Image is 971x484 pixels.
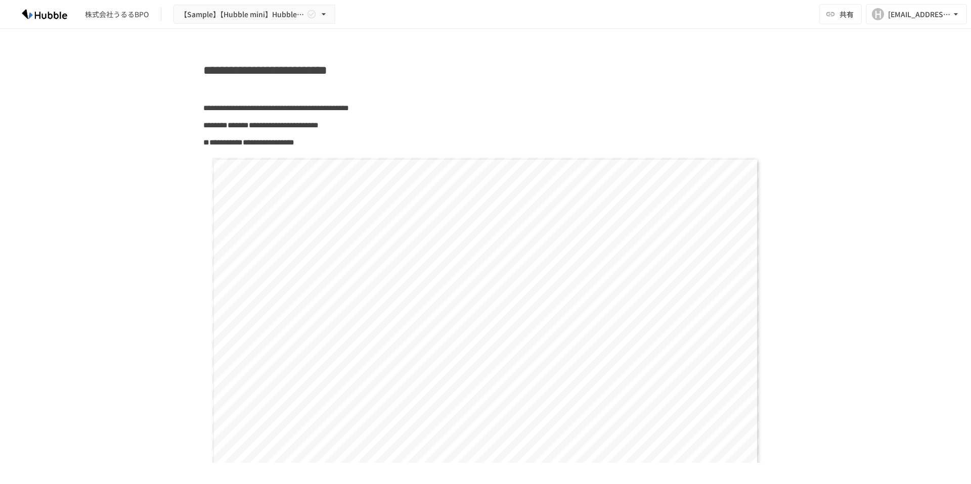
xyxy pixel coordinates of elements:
[840,9,854,20] span: 共有
[203,154,768,469] div: Page 1
[819,4,862,24] button: 共有
[12,6,77,22] img: HzDRNkGCf7KYO4GfwKnzITak6oVsp5RHeZBEM1dQFiQ
[173,5,335,24] button: 【Sample】【Hubble mini】Hubble×企業名 オンボーディングプロジェクト
[888,8,951,21] div: [EMAIL_ADDRESS][DOMAIN_NAME]
[872,8,884,20] div: H
[180,8,304,21] span: 【Sample】【Hubble mini】Hubble×企業名 オンボーディングプロジェクト
[85,9,149,20] div: 株式会社うるるBPO
[866,4,967,24] button: H[EMAIL_ADDRESS][DOMAIN_NAME]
